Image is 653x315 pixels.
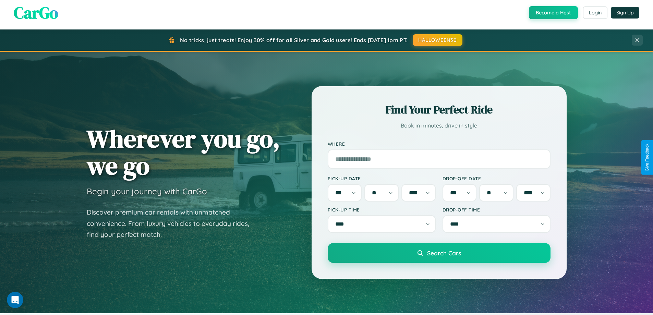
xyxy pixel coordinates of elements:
label: Pick-up Time [328,207,436,213]
iframe: Intercom live chat [7,292,23,308]
button: Sign Up [611,7,639,19]
label: Drop-off Time [443,207,551,213]
button: HALLOWEEN30 [413,34,462,46]
button: Login [583,7,607,19]
button: Search Cars [328,243,551,263]
div: Give Feedback [645,144,650,171]
label: Drop-off Date [443,175,551,181]
button: Become a Host [529,6,578,19]
span: CarGo [14,1,58,24]
span: No tricks, just treats! Enjoy 30% off for all Silver and Gold users! Ends [DATE] 1pm PT. [180,37,408,44]
h3: Begin your journey with CarGo [87,186,207,196]
label: Pick-up Date [328,175,436,181]
h2: Find Your Perfect Ride [328,102,551,117]
h1: Wherever you go, we go [87,125,280,179]
span: Search Cars [427,249,461,257]
label: Where [328,141,551,147]
p: Discover premium car rentals with unmatched convenience. From luxury vehicles to everyday rides, ... [87,207,258,240]
p: Book in minutes, drive in style [328,121,551,131]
